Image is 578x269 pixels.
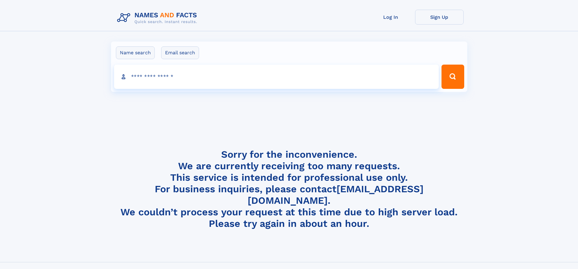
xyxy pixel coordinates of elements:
[367,10,415,25] a: Log In
[114,65,439,89] input: search input
[248,183,424,206] a: [EMAIL_ADDRESS][DOMAIN_NAME]
[116,46,155,59] label: Name search
[115,149,464,230] h4: Sorry for the inconvenience. We are currently receiving too many requests. This service is intend...
[415,10,464,25] a: Sign Up
[115,10,202,26] img: Logo Names and Facts
[161,46,199,59] label: Email search
[441,65,464,89] button: Search Button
